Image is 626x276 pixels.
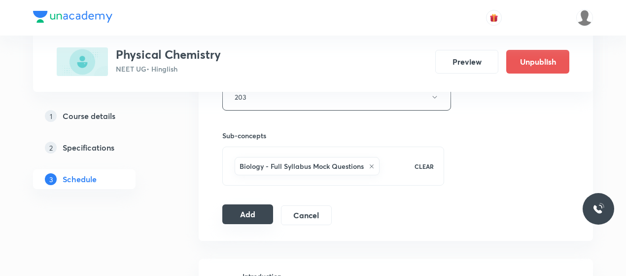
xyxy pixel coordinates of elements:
h6: Biology - Full Syllabus Mock Questions [240,161,364,171]
img: 12FA9FAC-B34F-4348-9353-1F2A8399C2DD_plus.png [57,47,108,76]
p: NEET UG • Hinglish [116,64,221,74]
a: 1Course details [33,106,167,126]
button: Preview [435,50,498,74]
p: CLEAR [415,162,434,171]
h5: Course details [63,110,115,122]
button: 203 [222,83,451,111]
a: Company Logo [33,11,112,25]
button: Unpublish [506,50,569,74]
button: avatar [486,10,502,26]
h5: Schedule [63,173,97,185]
h6: Sub-concepts [222,130,444,141]
p: 2 [45,142,57,154]
h5: Specifications [63,142,114,154]
p: 1 [45,110,57,122]
img: Company Logo [33,11,112,23]
img: ttu [592,203,604,215]
a: 2Specifications [33,138,167,158]
button: Add [222,204,273,224]
p: 3 [45,173,57,185]
button: Cancel [281,205,332,225]
img: Dhirendra singh [576,9,593,26]
img: avatar [489,13,498,22]
h3: Physical Chemistry [116,47,221,62]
